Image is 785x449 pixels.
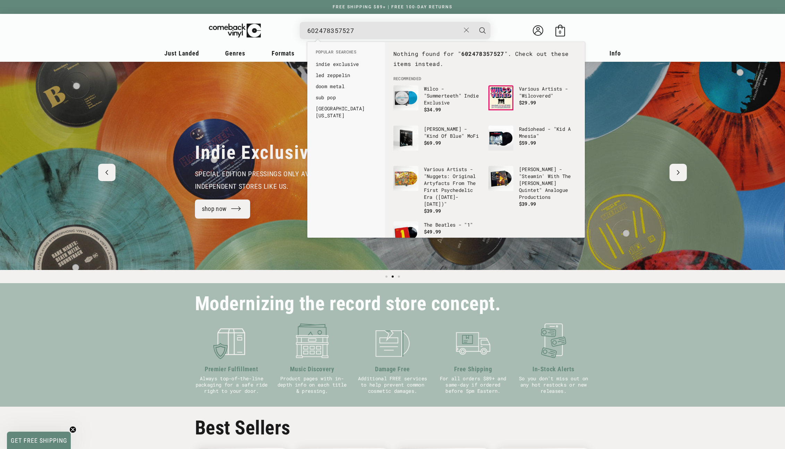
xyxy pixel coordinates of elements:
[393,126,481,159] a: Miles Davis - "Kind Of Blue" MoFi [PERSON_NAME] - "Kind Of Blue" MoFi $69.99
[385,42,585,238] div: Recommended
[393,85,418,110] img: Wilco - "Summerteeth" Indie Exclusive
[390,122,485,162] li: no_result_products: Miles Davis - "Kind Of Blue" MoFi
[393,166,418,191] img: Various Artists - "Nuggets: Original Artyfacts From The First Psychedelic Era (1965-1968)"
[195,375,268,394] p: Always top-of-the-line packaging for a safe ride right to your door.
[519,139,536,146] span: $59.99
[396,273,402,280] button: Load slide 3 of 3
[488,126,513,151] img: Radiohead - "Kid A Mnesia"
[519,166,577,201] p: [PERSON_NAME] - "Steamin' With The [PERSON_NAME] Quintet" Analogue Productions
[424,139,441,146] span: $69.99
[461,50,504,57] strong: 602478357527
[300,22,490,39] div: Search
[312,92,380,103] li: no_result_suggestions: sub pop
[393,221,418,246] img: The Beatles - "1"
[316,72,377,79] a: led zeppelin
[272,50,295,57] span: Formats
[488,166,577,207] a: Miles Davis - "Steamin' With The Miles Davis Quintet" Analogue Productions [PERSON_NAME] - "Steam...
[356,364,429,374] h3: Damage Free
[356,375,429,394] p: Additional FREE services to help prevent common cosmetic damages.
[424,207,441,214] span: $39.99
[488,126,577,159] a: Radiohead - "Kid A Mnesia" Radiohead - "Kid A Mnesia" $59.99
[519,99,536,106] span: $29.99
[517,364,590,374] h3: In-Stock Alerts
[485,162,580,211] li: no_result_products: Miles Davis - "Steamin' With The Miles Davis Quintet" Analogue Productions
[393,85,481,119] a: Wilco - "Summerteeth" Indie Exclusive Wilco - "Summerteeth" Indie Exclusive $34.99
[307,42,385,125] div: Popular Searches
[390,76,580,82] li: Recommended
[7,432,71,449] div: GET FREE SHIPPINGClose teaser
[195,200,250,219] a: shop now
[474,22,491,39] button: Search
[519,126,577,139] p: Radiohead - "Kid A Mnesia"
[11,437,67,444] span: GET FREE SHIPPING
[195,416,590,439] h2: Best Sellers
[393,221,481,255] a: The Beatles - "1" The Beatles - "1" $49.99
[316,61,377,68] a: indie exclusive
[390,273,396,280] button: Load slide 2 of 3
[393,49,577,69] p: Nothing found for " ". Check out these items instead.
[316,105,377,119] a: [GEOGRAPHIC_DATA][US_STATE]
[316,94,377,101] a: sub pop
[307,24,460,38] input: When autocomplete results are available use up and down arrows to review and enter to select
[424,221,481,228] p: The Beatles - "1"
[609,50,621,57] span: Info
[390,218,485,258] li: no_result_products: The Beatles - "1"
[424,85,481,106] p: Wilco - "Summerteeth" Indie Exclusive
[275,364,349,374] h3: Music Discovery
[436,375,510,394] p: For all orders $89+ and same-day if ordered before 5pm Eastern.
[312,103,380,121] li: no_result_suggestions: hotel california
[312,59,380,70] li: no_result_suggestions: indie exclusive
[275,375,349,394] p: Product pages with in-depth info on each title & pressing.
[488,85,577,119] a: Various Artists - "Wilcovered" Various Artists - "Wilcovered" $29.99
[393,126,418,151] img: Miles Davis - "Kind Of Blue" MoFi
[669,164,687,181] button: Next slide
[460,23,473,38] button: Close
[312,81,380,92] li: no_result_suggestions: doom metal
[390,162,485,218] li: no_result_products: Various Artists - "Nuggets: Original Artyfacts From The First Psychedelic Era...
[485,122,580,162] li: no_result_products: Radiohead - "Kid A Mnesia"
[424,166,481,207] p: Various Artists - "Nuggets: Original Artyfacts From The First Psychedelic Era ([DATE]-[DATE])"
[485,82,580,122] li: no_result_products: Various Artists - "Wilcovered"
[383,273,390,280] button: Load slide 1 of 3
[225,50,245,57] span: Genres
[316,83,377,90] a: doom metal
[519,201,536,207] span: $39.99
[312,49,380,59] li: Popular Searches
[488,85,513,110] img: Various Artists - "Wilcovered"
[195,170,354,190] span: special edition pressings only available from independent stores like us.
[326,5,459,9] a: FREE SHIPPING $89+ | FREE 100-DAY RETURNS
[195,141,328,164] h2: Indie Exclusives
[424,106,441,113] span: $34.99
[424,228,441,235] span: $49.99
[393,166,481,214] a: Various Artists - "Nuggets: Original Artyfacts From The First Psychedelic Era (1965-1968)" Variou...
[559,29,561,35] span: 0
[390,82,485,122] li: no_result_products: Wilco - "Summerteeth" Indie Exclusive
[390,49,580,76] div: No Results
[519,85,577,99] p: Various Artists - "Wilcovered"
[312,70,380,81] li: no_result_suggestions: led zeppelin
[98,164,116,181] button: Previous slide
[69,426,76,433] button: Close teaser
[195,364,268,374] h3: Premier Fulfillment
[424,126,481,139] p: [PERSON_NAME] - "Kind Of Blue" MoFi
[517,375,590,394] p: So you don't miss out on any hot restocks or new releases.
[164,50,199,57] span: Just Landed
[195,296,501,312] h2: Modernizing the record store concept.
[436,364,510,374] h3: Free Shipping
[488,166,513,191] img: Miles Davis - "Steamin' With The Miles Davis Quintet" Analogue Productions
